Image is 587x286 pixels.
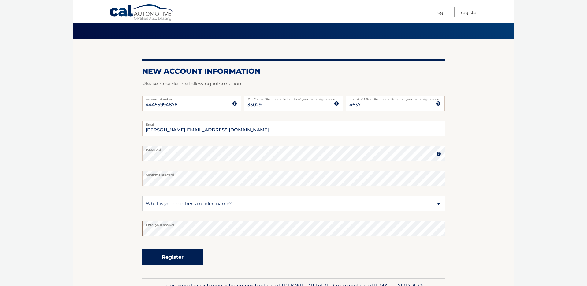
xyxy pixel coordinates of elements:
[142,96,241,100] label: Account Number
[461,7,478,17] a: Register
[142,67,445,76] h2: New Account Information
[346,96,445,111] input: SSN or EIN (last 4 digits only)
[244,96,343,100] label: Zip Code of first lessee in box 1b of your Lease Agreement
[142,171,445,176] label: Confirm Password
[142,249,203,265] button: Register
[142,146,445,151] label: Password
[436,101,441,106] img: tooltip.svg
[244,96,343,111] input: Zip Code
[142,96,241,111] input: Account Number
[346,96,445,100] label: Last 4 of SSN of first lessee listed on your Lease Agreement
[436,7,448,17] a: Login
[334,101,339,106] img: tooltip.svg
[142,121,445,126] label: Email
[232,101,237,106] img: tooltip.svg
[109,4,173,22] a: Cal Automotive
[142,121,445,136] input: Email
[142,221,445,226] label: Enter your answer
[436,151,441,156] img: tooltip.svg
[142,80,445,88] p: Please provide the following information.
